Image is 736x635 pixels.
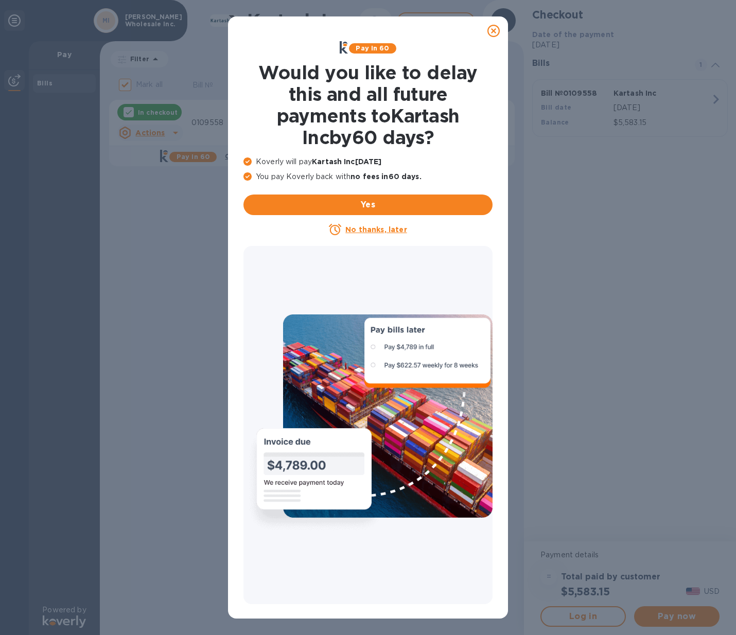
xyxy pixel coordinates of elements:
p: Koverly will pay [243,156,493,167]
b: no fees in 60 days . [351,172,421,181]
b: Kartash Inc [DATE] [312,157,381,166]
button: Yes [243,195,493,215]
b: Pay in 60 [356,44,389,52]
u: No thanks, later [345,225,407,234]
span: Yes [252,199,484,211]
h1: Would you like to delay this and all future payments to Kartash Inc by 60 days ? [243,62,493,148]
p: You pay Koverly back with [243,171,493,182]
